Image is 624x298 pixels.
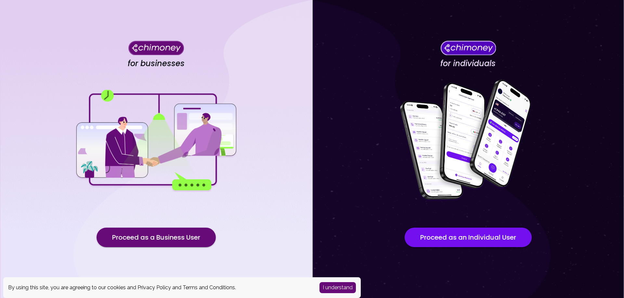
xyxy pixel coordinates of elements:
button: Proceed as a Business User [97,228,216,247]
img: for businesses [75,90,237,192]
h4: for businesses [128,59,185,68]
button: Accept cookies [319,282,356,293]
div: By using this site, you are agreeing to our cookies and and . [8,284,310,292]
img: Chimoney for businesses [128,41,184,55]
img: Chimoney for individuals [440,41,496,55]
img: for individuals [387,76,549,206]
h4: for individuals [440,59,496,68]
button: Proceed as an Individual User [405,228,532,247]
a: Terms and Conditions [183,284,235,291]
a: Privacy Policy [137,284,171,291]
